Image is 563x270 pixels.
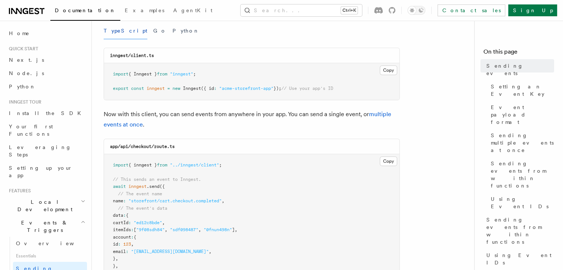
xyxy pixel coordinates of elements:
[170,227,198,232] span: "sdf098487"
[9,84,36,90] span: Python
[113,71,128,77] span: import
[131,86,144,91] span: const
[113,242,118,247] span: id
[113,249,126,254] span: email
[183,86,201,91] span: Inngest
[9,110,86,116] span: Install the SDK
[104,111,391,128] a: multiple events at once
[341,7,358,14] kbd: Ctrl+K
[491,83,554,98] span: Setting an Event Key
[55,7,116,13] span: Documentation
[172,86,180,91] span: new
[131,234,134,240] span: :
[483,249,554,269] a: Using Event IDs
[6,53,87,67] a: Next.js
[147,86,165,91] span: inngest
[219,162,222,168] span: ;
[488,192,554,213] a: Using Event IDs
[131,249,209,254] span: "[EMAIL_ADDRESS][DOMAIN_NAME]"
[110,144,175,149] code: app/api/checkout/route.ts
[165,227,167,232] span: ,
[6,141,87,161] a: Leveraging Steps
[147,184,160,189] span: .send
[483,59,554,80] a: Sending events
[6,46,38,52] span: Quick start
[6,161,87,182] a: Setting up your app
[13,237,87,250] a: Overview
[170,71,193,77] span: "inngest"
[113,227,131,232] span: itemIds
[408,6,425,15] button: Toggle dark mode
[281,86,333,91] span: // Use your app's ID
[198,227,201,232] span: ,
[241,4,362,16] button: Search...Ctrl+K
[193,71,196,77] span: ;
[128,184,147,189] span: inngest
[113,256,115,261] span: }
[380,156,397,166] button: Copy
[131,242,134,247] span: ,
[204,227,232,232] span: "0fnun498n"
[6,99,41,105] span: Inngest tour
[491,104,554,126] span: Event payload format
[115,263,118,269] span: ,
[483,213,554,249] a: Sending events from within functions
[128,71,157,77] span: { Inngest }
[488,129,554,157] a: Sending multiple events at once
[118,242,121,247] span: :
[6,216,87,237] button: Events & Triggers
[6,188,31,194] span: Features
[162,220,165,225] span: ,
[488,80,554,101] a: Setting an Event Key
[438,4,505,16] a: Contact sales
[50,2,120,21] a: Documentation
[113,162,128,168] span: import
[9,70,44,76] span: Node.js
[6,195,87,216] button: Local Development
[113,220,128,225] span: cartId
[120,2,169,20] a: Examples
[113,177,201,182] span: // This sends an event to Inngest.
[380,65,397,75] button: Copy
[115,256,118,261] span: ,
[173,7,212,13] span: AgentKit
[6,67,87,80] a: Node.js
[6,198,81,213] span: Local Development
[113,213,123,218] span: data
[134,220,162,225] span: "ed12c8bde"
[214,86,217,91] span: :
[126,213,128,218] span: {
[486,216,554,246] span: Sending events from within functions
[157,71,167,77] span: from
[486,62,554,77] span: Sending events
[172,23,200,39] button: Python
[491,160,554,189] span: Sending events from within functions
[9,30,30,37] span: Home
[134,227,136,232] span: [
[486,252,554,266] span: Using Event IDs
[9,57,44,63] span: Next.js
[222,198,224,203] span: ,
[128,220,131,225] span: :
[134,234,136,240] span: {
[6,219,81,234] span: Events & Triggers
[274,86,281,91] span: });
[118,191,162,196] span: // The event name
[118,206,167,211] span: // The event's data
[232,227,235,232] span: ]
[483,47,554,59] h4: On this page
[125,7,164,13] span: Examples
[169,2,217,20] a: AgentKit
[113,184,126,189] span: await
[104,23,147,39] button: TypeScript
[110,53,154,58] code: inngest/client.ts
[126,249,128,254] span: :
[157,162,167,168] span: from
[491,132,554,154] span: Sending multiple events at once
[123,198,126,203] span: :
[113,234,131,240] span: account
[235,227,237,232] span: ,
[113,198,123,203] span: name
[6,120,87,141] a: Your first Functions
[128,198,222,203] span: "storefront/cart.checkout.completed"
